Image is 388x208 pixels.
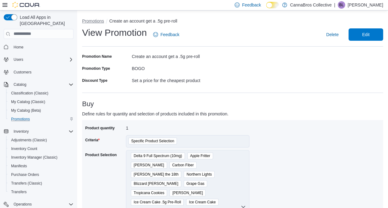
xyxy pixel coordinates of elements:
[82,27,147,39] h1: View Promotion
[11,128,31,135] button: Inventory
[131,138,174,144] span: Specific Product Selection
[14,57,23,62] span: Users
[17,14,73,27] span: Load All Apps in [GEOGRAPHIC_DATA]
[6,106,76,115] button: My Catalog (Beta)
[339,1,344,9] span: BL
[9,136,73,144] span: Adjustments (Classic)
[1,43,76,52] button: Home
[14,70,31,75] span: Customers
[11,56,26,63] button: Users
[1,55,76,64] button: Users
[82,18,383,25] nav: An example of EuiBreadcrumbs
[11,128,73,135] span: Inventory
[169,162,197,168] span: Carbon Fiber
[151,28,182,41] a: Feedback
[290,1,332,9] p: CannaBros Collective
[9,89,51,97] a: Classification (Classic)
[134,153,182,159] span: Delta 9 Full Spectrum (10mg)
[14,129,29,134] span: Inventory
[11,81,29,88] button: Catalog
[131,199,184,206] span: Ice Cream Cake .5g Pre-Roll
[324,28,341,41] button: Delete
[11,189,27,194] span: Transfers
[9,180,44,187] a: Transfers (Classic)
[131,152,185,159] span: Delta 9 Full Spectrum (10mg)
[131,162,167,168] span: Dante Gelato
[11,44,26,51] a: Home
[326,31,339,38] span: Delete
[362,31,369,38] span: Edit
[11,201,73,208] span: Operations
[85,152,117,157] label: Product Selection
[9,136,49,144] a: Adjustments (Classic)
[82,78,107,83] label: Discount Type
[11,99,45,104] span: My Catalog (Classic)
[134,190,164,196] span: Tropicana Cookies
[9,89,73,97] span: Classification (Classic)
[9,162,73,170] span: Manifests
[82,100,383,108] h3: Buy
[334,1,335,9] p: |
[338,1,345,9] div: Bryan LaPiana
[9,171,73,178] span: Purchase Orders
[12,2,40,8] img: Cova
[134,181,178,187] span: Blizzard [PERSON_NAME]
[1,127,76,136] button: Inventory
[9,188,29,196] a: Transfers
[11,108,41,113] span: My Catalog (Beta)
[242,2,261,8] span: Feedback
[6,89,76,98] button: Classification (Classic)
[85,126,115,131] label: Product quantity
[187,152,213,159] span: Apple Fritter
[134,162,164,168] span: [PERSON_NAME]
[9,162,29,170] a: Manifests
[9,145,40,152] a: Inventory Count
[11,81,73,88] span: Catalog
[172,162,194,168] span: Carbon Fiber
[9,154,73,161] span: Inventory Manager (Classic)
[266,8,266,9] span: Dark Mode
[11,68,73,76] span: Customers
[186,171,212,177] span: Northern Lights
[9,154,60,161] a: Inventory Manager (Classic)
[11,172,39,177] span: Purchase Orders
[11,146,37,151] span: Inventory Count
[186,181,205,187] span: Grape Gas
[82,66,110,71] label: Promotion Type
[184,180,207,187] span: Grape Gas
[131,171,181,178] span: King Louie the 18th
[9,171,42,178] a: Purchase Orders
[11,56,73,63] span: Users
[184,171,215,178] span: Northern Lights
[126,123,209,131] div: 1
[6,153,76,162] button: Inventory Manager (Classic)
[11,117,30,122] span: Promotions
[266,2,279,8] input: Dark Mode
[134,171,178,177] span: [PERSON_NAME] the 18th
[9,107,44,114] a: My Catalog (Beta)
[9,145,73,152] span: Inventory Count
[82,19,104,23] button: Promotions
[348,28,383,41] button: Edit
[82,110,308,118] p: Define rules for quantity and selection of products included in this promotion.
[190,153,210,159] span: Apple Fritter
[348,1,383,9] p: [PERSON_NAME]
[11,164,27,168] span: Manifests
[14,202,32,207] span: Operations
[6,98,76,106] button: My Catalog (Classic)
[6,188,76,196] button: Transfers
[11,69,34,76] a: Customers
[11,201,34,208] button: Operations
[9,180,73,187] span: Transfers (Classic)
[11,138,47,143] span: Adjustments (Classic)
[11,91,48,96] span: Classification (Classic)
[109,19,177,23] button: Create an account get a .5g pre-roll
[131,189,167,196] span: Tropicana Cookies
[6,144,76,153] button: Inventory Count
[9,98,48,106] a: My Catalog (Classic)
[85,138,100,143] label: Criteria
[11,43,73,51] span: Home
[11,181,42,186] span: Transfers (Classic)
[6,115,76,123] button: Promotions
[134,199,181,205] span: Ice Cream Cake .5g Pre-Roll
